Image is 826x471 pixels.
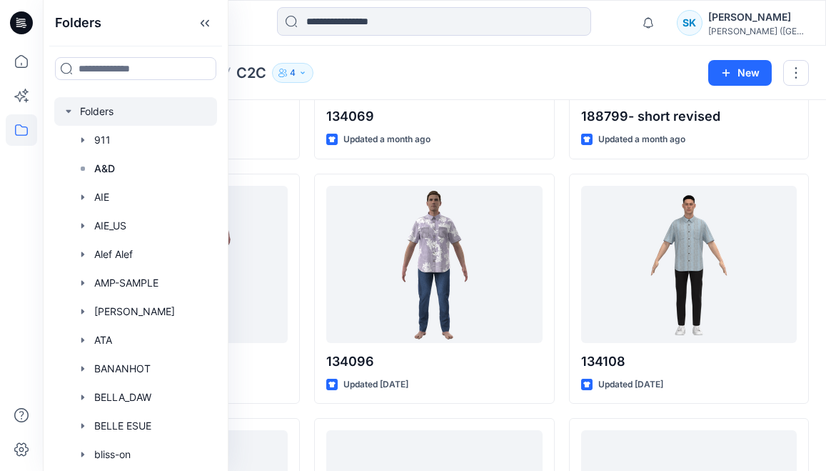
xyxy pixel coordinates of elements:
button: 4 [272,63,313,83]
p: 134069 [326,106,542,127]
p: Updated a month ago [343,132,430,147]
a: 134108 [581,186,797,343]
p: Updated [DATE] [598,377,663,392]
p: 134108 [581,352,797,372]
p: 4 [290,65,296,81]
button: New [708,60,772,86]
div: [PERSON_NAME] [708,9,808,26]
p: 188799- short revised [581,106,797,127]
div: SK [677,10,702,36]
p: 134096 [326,352,542,372]
div: [PERSON_NAME] ([GEOGRAPHIC_DATA]) Exp... [708,26,808,36]
p: Updated [DATE] [343,377,408,392]
p: Updated a month ago [598,132,685,147]
p: C2C [236,63,266,83]
a: 134096 [326,186,542,343]
p: A&D [94,160,115,177]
